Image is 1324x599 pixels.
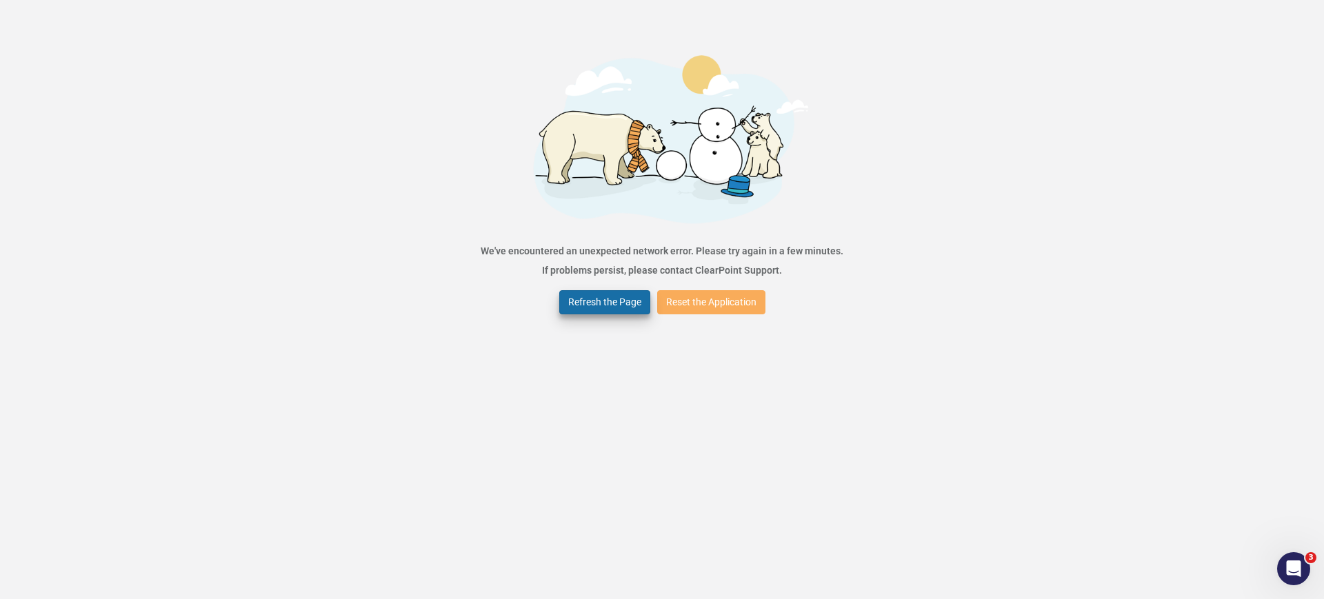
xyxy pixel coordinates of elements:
[1305,552,1316,563] span: 3
[559,290,650,314] button: Refresh the Page
[481,241,843,280] div: We've encountered an unexpected network error. Please try again in a few minutes. If problems per...
[657,290,765,314] button: Reset the Application
[1277,552,1310,585] iframe: Intercom live chat
[507,34,817,241] img: Getting started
